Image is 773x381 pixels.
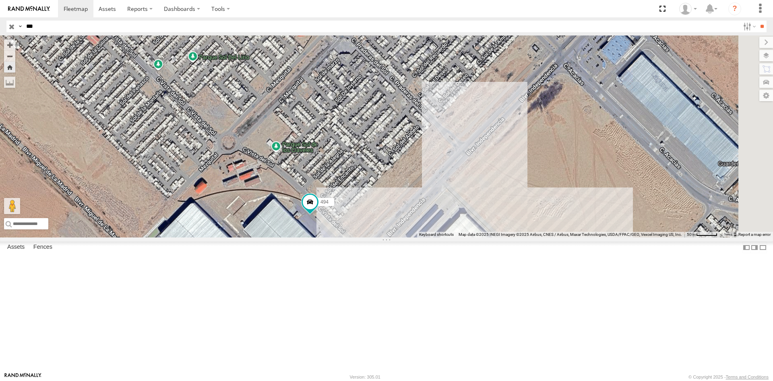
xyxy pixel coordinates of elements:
[4,50,15,62] button: Zoom out
[17,21,23,32] label: Search Query
[320,199,329,204] span: 494
[742,242,750,253] label: Dock Summary Table to the Left
[684,232,720,237] button: Map Scale: 50 m per 49 pixels
[759,90,773,101] label: Map Settings
[459,232,682,237] span: Map data ©2025 INEGI Imagery ©2025 Airbus, CNES / Airbus, Maxar Technologies, USDA/FPAC/GEO, Vexc...
[759,242,767,253] label: Hide Summary Table
[676,3,700,15] div: Roberto Garcia
[740,21,757,32] label: Search Filter Options
[724,233,732,236] a: Terms
[3,242,29,253] label: Assets
[419,232,454,237] button: Keyboard shortcuts
[4,77,15,88] label: Measure
[726,375,769,379] a: Terms and Conditions
[4,40,15,50] button: Zoom in
[4,373,41,381] a: Visit our Website
[728,2,741,15] i: ?
[750,242,759,253] label: Dock Summary Table to the Right
[350,375,380,379] div: Version: 305.01
[8,6,50,12] img: rand-logo.svg
[4,198,20,214] button: Drag Pegman onto the map to open Street View
[738,232,771,237] a: Report a map error
[687,232,696,237] span: 50 m
[688,375,769,379] div: © Copyright 2025 -
[4,62,15,73] button: Zoom Home
[29,242,56,253] label: Fences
